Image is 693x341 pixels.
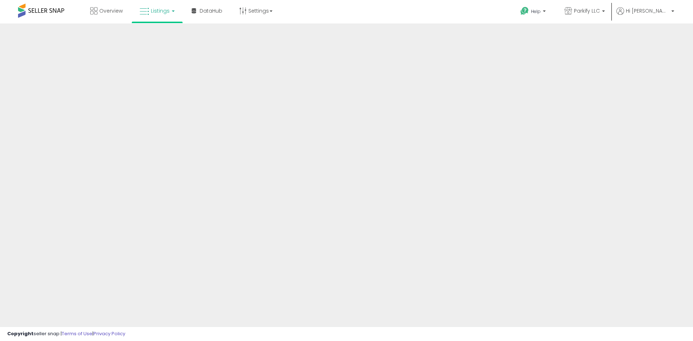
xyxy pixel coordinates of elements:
[616,7,674,23] a: Hi [PERSON_NAME]
[626,7,669,14] span: Hi [PERSON_NAME]
[99,7,123,14] span: Overview
[574,7,600,14] span: Parkify LLC
[515,1,553,23] a: Help
[531,8,541,14] span: Help
[200,7,222,14] span: DataHub
[151,7,170,14] span: Listings
[520,6,529,16] i: Get Help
